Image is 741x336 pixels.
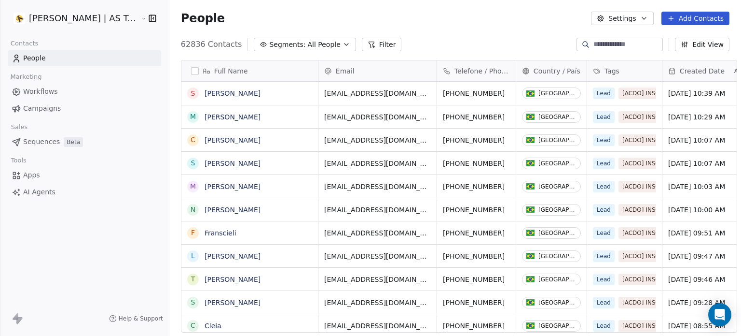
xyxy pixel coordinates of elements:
span: [ACDO] INSCRITAS GERAL [618,297,682,308]
span: Email [336,66,355,76]
button: Settings [591,12,653,25]
span: [EMAIL_ADDRESS][DOMAIN_NAME] [324,88,431,98]
a: Workflows [8,84,161,100]
span: [PHONE_NUMBER] [443,228,510,238]
span: [ACDO] INSCRITAS GERAL [618,134,682,146]
span: Lead [593,320,615,332]
span: [EMAIL_ADDRESS][DOMAIN_NAME] [324,275,431,284]
div: Email [318,60,437,81]
span: [ACDO] INSCRITAS GERAL [618,320,682,332]
span: Lead [593,274,615,285]
div: F [191,228,195,238]
div: M [190,112,196,122]
a: Campaigns [8,101,161,117]
a: SequencesBeta [8,134,161,150]
img: Logo%202022%20quad.jpg [14,13,25,24]
a: [PERSON_NAME] [205,252,261,260]
span: Created Date [680,66,725,76]
span: Help & Support [119,315,163,322]
div: [GEOGRAPHIC_DATA] [538,299,576,306]
div: Country / País [516,60,587,81]
a: [PERSON_NAME] [205,206,261,214]
span: [EMAIL_ADDRESS][DOMAIN_NAME] [324,112,431,122]
div: [GEOGRAPHIC_DATA] [538,276,576,283]
a: Help & Support [109,315,163,322]
span: [PHONE_NUMBER] [443,321,510,331]
span: [PHONE_NUMBER] [443,88,510,98]
div: [GEOGRAPHIC_DATA] [538,183,576,190]
span: [ACDO] INSCRITAS GERAL [618,250,682,262]
a: Franscieli [205,229,236,237]
span: Lead [593,111,615,123]
span: [EMAIL_ADDRESS][DOMAIN_NAME] [324,205,431,215]
button: Filter [362,38,402,51]
span: Tags [604,66,619,76]
span: Segments: [269,40,305,50]
div: Telefone / Phone [437,60,516,81]
span: People [23,53,46,63]
span: [EMAIL_ADDRESS][DOMAIN_NAME] [324,251,431,261]
span: Full Name [214,66,248,76]
span: [ACDO] INSCRITAS GERAL [618,181,682,192]
a: [PERSON_NAME] [205,160,261,167]
div: Open Intercom Messenger [708,303,731,326]
div: S [191,297,195,307]
span: [PHONE_NUMBER] [443,135,510,145]
span: People [181,11,225,26]
div: [GEOGRAPHIC_DATA] [538,322,576,329]
span: [PERSON_NAME] | AS Treinamentos [29,12,138,25]
div: [GEOGRAPHIC_DATA] [538,114,576,120]
span: Sequences [23,137,60,147]
div: Full Name [181,60,318,81]
span: [ACDO] INSCRITAS GERAL [618,204,682,216]
span: [PHONE_NUMBER] [443,298,510,307]
span: Lead [593,250,615,262]
span: All People [307,40,340,50]
a: [PERSON_NAME] [205,89,261,97]
button: Add Contacts [661,12,729,25]
span: 62836 Contacts [181,39,242,50]
a: [PERSON_NAME] [205,113,261,121]
span: [PHONE_NUMBER] [443,205,510,215]
span: Lead [593,134,615,146]
span: Beta [64,137,83,147]
span: AI Agents [23,187,55,197]
span: Sales [7,120,32,134]
button: [PERSON_NAME] | AS Treinamentos [12,10,134,27]
div: [GEOGRAPHIC_DATA] [538,90,576,97]
span: [ACDO] INSCRITAS GERAL [618,274,682,285]
span: Country / País [534,66,580,76]
span: [EMAIL_ADDRESS][DOMAIN_NAME] [324,135,431,145]
a: [PERSON_NAME] [205,136,261,144]
button: Edit View [675,38,729,51]
span: [EMAIL_ADDRESS][DOMAIN_NAME] [324,298,431,307]
span: Lead [593,204,615,216]
a: Cleia [205,322,221,330]
span: [PHONE_NUMBER] [443,159,510,168]
span: [EMAIL_ADDRESS][DOMAIN_NAME] [324,321,431,331]
div: S [191,88,195,99]
a: [PERSON_NAME] [205,299,261,307]
span: Campaigns [23,103,61,114]
span: Lead [593,297,615,308]
span: [EMAIL_ADDRESS][DOMAIN_NAME] [324,182,431,191]
a: People [8,50,161,66]
span: [PHONE_NUMBER] [443,275,510,284]
div: C [191,321,195,331]
a: AI Agents [8,184,161,200]
div: S [191,158,195,168]
span: [ACDO] INSCRITAS GERAL [618,111,682,123]
div: C [191,135,195,145]
div: L [191,251,195,261]
span: [EMAIL_ADDRESS][DOMAIN_NAME] [324,159,431,168]
div: [GEOGRAPHIC_DATA] [538,206,576,213]
span: [PHONE_NUMBER] [443,251,510,261]
span: Lead [593,227,615,239]
div: N [191,205,195,215]
span: [EMAIL_ADDRESS][DOMAIN_NAME] [324,228,431,238]
span: Tools [7,153,30,168]
span: [ACDO] INSCRITAS GERAL [618,227,682,239]
span: Lead [593,158,615,169]
div: Tags [587,60,662,81]
div: M [190,181,196,191]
